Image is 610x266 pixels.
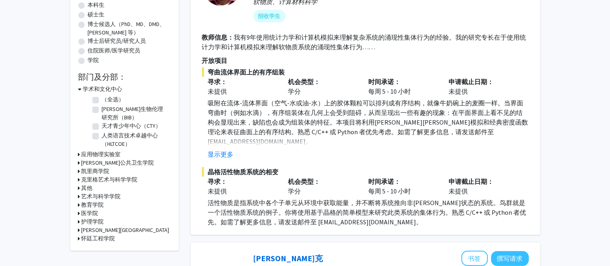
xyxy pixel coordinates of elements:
[88,37,146,44] font: 博士后研究员/研究人员
[368,177,400,185] font: 时间承诺：
[88,20,165,36] font: 博士候选人（PhD、MD、DMD、[PERSON_NAME] 等）
[288,78,320,86] font: 机会类型：
[82,210,98,217] font: 医学院
[82,235,115,242] font: 怀廷工程学院
[208,187,227,195] font: 未提供
[449,187,468,195] font: 未提供
[368,87,411,95] font: 每周 5 - 10 小时
[202,56,228,64] font: 开放项目
[288,177,320,185] font: 机会类型：
[449,177,494,185] font: 申请截止日期：
[82,226,169,234] font: [PERSON_NAME][GEOGRAPHIC_DATA]
[78,72,126,82] font: 部门及分部：
[82,167,110,175] font: 凯里商学院
[208,150,234,158] font: 显示更多
[208,168,279,176] font: 晶格活性物质系统的相变
[82,193,121,200] font: 艺术与科学学院
[288,187,301,195] font: 学分
[449,78,494,86] font: 申请截止日期：
[82,159,154,166] font: [PERSON_NAME]公共卫生学院
[208,99,528,145] font: 吸附在流体-流体界面（空气-水或油-水）上的胶体颗粒可以排列成有序结构，就像牛奶碗上的麦圈一样。当界面弯曲时（例如水滴），有序组装体在几何上会受到阻碍，从而呈现出一些有趣的现象：在平面界面上看不...
[253,253,323,263] a: [PERSON_NAME]克
[82,184,93,191] font: 其他
[82,151,121,158] font: 应用物理实验室
[82,176,138,183] font: 克里格艺术与科学学院
[497,254,523,262] font: 撰写请求
[491,251,529,266] button: 向 Kunal Parikh 撰写请求
[288,87,301,95] font: 学分
[461,251,488,266] button: 将 Kunal Parikh 添加至书签
[102,122,161,129] font: 天才青少年中心（CTY）
[258,12,281,20] font: 招收学生
[88,11,105,18] font: 硕士生
[449,87,468,95] font: 未提供
[88,56,99,64] font: 学院
[368,187,411,195] font: 每周 5 - 10 小时
[202,33,234,41] font: 教师信息：
[102,96,124,103] font: （全选）
[208,149,234,159] button: 显示更多
[83,85,122,93] font: 学术和文化中心
[102,105,163,121] font: [PERSON_NAME]生物伦理研究所（BIB）
[82,201,104,208] font: 教育学院
[208,68,285,76] font: 弯曲流体界面上的有序组装
[88,1,105,8] font: 本科生
[368,78,400,86] font: 时间承诺：
[208,177,227,185] font: 寻求：
[88,47,141,54] font: 住院医师/医学研究员
[6,230,34,260] iframe: 聊天
[208,78,227,86] font: 寻求：
[468,254,481,262] font: 书签
[202,33,526,51] font: 我有9年使用统计力学和计算机模拟来理解复杂系统的涌现性集体行为的经验。我的研究专长在于使用统计力学和计算机模拟来理解软物质系统的涌现性集体行为……
[208,199,526,226] font: 活性物质是指系统中各个子单元从环境中获取能量，并不断将系统推向非[PERSON_NAME]状态的系统。鸟群就是一个活性物质系统的例子。你将使用基于晶格的简单模型来研究此类系统的集体行为。熟悉 C...
[208,87,227,95] font: 未提供
[82,218,104,225] font: 护理学院
[102,132,158,147] font: 人类语言技术卓越中心（HLTCOE）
